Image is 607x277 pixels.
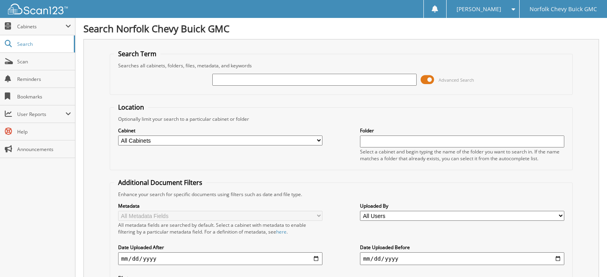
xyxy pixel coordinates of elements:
[17,58,71,65] span: Scan
[276,228,287,235] a: here
[360,252,564,265] input: end
[118,244,322,251] label: Date Uploaded After
[118,202,322,209] label: Metadata
[439,77,474,83] span: Advanced Search
[17,146,71,153] span: Announcements
[360,244,564,251] label: Date Uploaded Before
[118,127,322,134] label: Cabinet
[17,76,71,83] span: Reminders
[114,191,569,198] div: Enhance your search for specific documents using filters such as date and file type.
[114,178,206,187] legend: Additional Document Filters
[457,7,501,12] span: [PERSON_NAME]
[360,148,564,162] div: Select a cabinet and begin typing the name of the folder you want to search in. If the name match...
[114,116,569,122] div: Optionally limit your search to a particular cabinet or folder
[360,202,564,209] label: Uploaded By
[8,4,68,14] img: scan123-logo-white.svg
[17,128,71,135] span: Help
[118,252,322,265] input: start
[17,41,70,47] span: Search
[17,93,71,100] span: Bookmarks
[360,127,564,134] label: Folder
[83,22,599,35] h1: Search Norfolk Chevy Buick GMC
[118,222,322,235] div: All metadata fields are searched by default. Select a cabinet with metadata to enable filtering b...
[17,23,65,30] span: Cabinets
[530,7,597,12] span: Norfolk Chevy Buick GMC
[17,111,65,118] span: User Reports
[114,62,569,69] div: Searches all cabinets, folders, files, metadata, and keywords
[114,103,148,112] legend: Location
[114,49,160,58] legend: Search Term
